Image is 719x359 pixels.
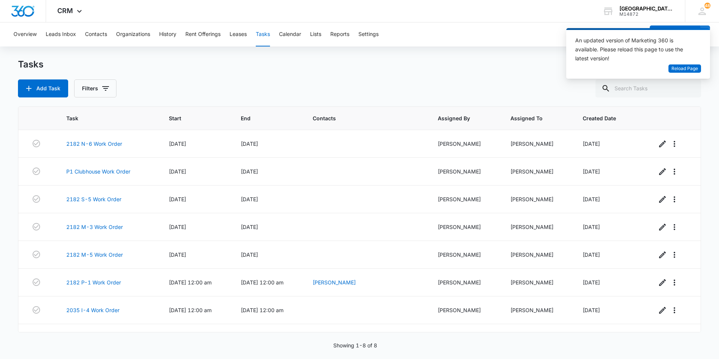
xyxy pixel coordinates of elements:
div: [PERSON_NAME] [438,306,492,314]
div: [PERSON_NAME] [510,140,565,148]
span: Contacts [313,114,409,122]
div: [PERSON_NAME] [438,278,492,286]
div: notifications count [704,3,710,9]
div: [PERSON_NAME] [438,223,492,231]
div: [PERSON_NAME] [510,168,565,175]
button: Leads Inbox [46,22,76,46]
button: Calendar [279,22,301,46]
span: [DATE] [241,196,258,202]
span: End [241,114,284,122]
span: Start [169,114,212,122]
button: Reload Page [668,64,701,73]
div: [PERSON_NAME] [438,251,492,259]
div: [PERSON_NAME] [510,306,565,314]
span: [DATE] [583,141,600,147]
button: Add Task [18,79,68,97]
p: Showing 1-8 of 8 [333,341,377,349]
div: account id [619,12,674,17]
a: 2035 I-4 Work Order [66,306,119,314]
span: Created Date [583,114,628,122]
span: [DATE] [241,224,258,230]
button: Tasks [256,22,270,46]
span: [DATE] [169,196,186,202]
button: Add Contact [650,25,700,43]
span: [DATE] [241,251,258,258]
span: [DATE] [583,279,600,286]
span: [DATE] 12:00 am [169,279,212,286]
span: Assigned By [438,114,481,122]
input: Search Tasks [595,79,701,97]
span: [DATE] [583,196,600,202]
button: Reports [330,22,349,46]
span: [DATE] 12:00 am [241,307,283,313]
div: [PERSON_NAME] [510,195,565,203]
a: 2182 M-3 Work Order [66,223,123,231]
span: Assigned To [510,114,554,122]
span: [DATE] [169,141,186,147]
button: Rent Offerings [185,22,221,46]
a: 2182 M-5 Work Order [66,251,123,259]
span: 48 [704,3,710,9]
div: [PERSON_NAME] [510,278,565,286]
button: Filters [74,79,116,97]
span: [DATE] [583,307,600,313]
span: [DATE] [169,224,186,230]
a: 2182 N-6 Work Order [66,140,122,148]
span: [DATE] [583,251,600,258]
span: [DATE] 12:00 am [241,279,283,286]
div: [PERSON_NAME] [510,223,565,231]
button: Leases [230,22,247,46]
span: [DATE] [241,168,258,175]
div: An updated version of Marketing 360 is available. Please reload this page to use the latest version! [575,36,692,63]
span: CRM [57,7,73,15]
button: Lists [310,22,321,46]
a: P1 Clubhouse Work Order [66,168,130,175]
span: [DATE] [583,168,600,175]
h1: Tasks [18,59,43,70]
button: Settings [358,22,379,46]
button: Overview [13,22,37,46]
span: [DATE] [169,168,186,175]
button: Contacts [85,22,107,46]
a: [PERSON_NAME] [313,279,356,286]
span: Task [66,114,140,122]
span: [DATE] [583,224,600,230]
div: [PERSON_NAME] [438,195,492,203]
span: [DATE] [241,141,258,147]
a: 2182 P-1 Work Order [66,278,121,286]
div: [PERSON_NAME] [438,140,492,148]
button: Organizations [116,22,150,46]
div: account name [619,6,674,12]
div: [PERSON_NAME] [438,168,492,175]
div: [PERSON_NAME] [510,251,565,259]
span: Reload Page [671,65,698,72]
button: History [159,22,176,46]
span: [DATE] 12:00 am [169,307,212,313]
a: 2182 S-5 Work Order [66,195,121,203]
span: [DATE] [169,251,186,258]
